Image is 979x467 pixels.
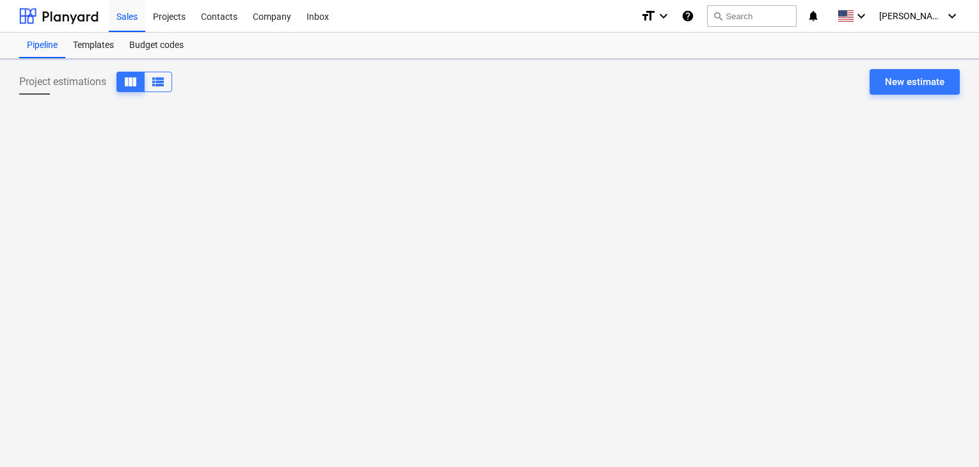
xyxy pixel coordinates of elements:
i: notifications [807,8,820,24]
span: View as columns [123,74,138,90]
i: Knowledge base [681,8,694,24]
a: Templates [65,33,122,58]
iframe: Chat Widget [915,406,979,467]
i: keyboard_arrow_down [854,8,869,24]
span: search [713,11,723,21]
span: [PERSON_NAME] [879,11,943,21]
button: Search [707,5,797,27]
i: keyboard_arrow_down [656,8,671,24]
i: format_size [641,8,656,24]
div: Project estimations [19,72,172,92]
button: New estimate [870,69,960,95]
a: Pipeline [19,33,65,58]
span: View as columns [150,74,166,90]
a: Budget codes [122,33,191,58]
i: keyboard_arrow_down [944,8,960,24]
div: New estimate [885,74,944,90]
